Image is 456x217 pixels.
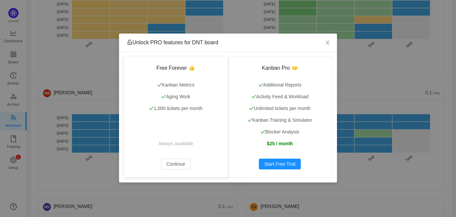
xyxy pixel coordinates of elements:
[267,141,293,146] strong: $25 / month
[127,40,132,45] i: icon: unlock
[236,65,324,71] h3: Kanban Pro 🤝
[318,34,337,52] button: Close
[236,128,324,135] p: Blocker Analysis
[325,40,330,45] i: icon: close
[248,118,252,122] i: icon: check
[132,140,220,147] p: Always available
[132,65,220,71] h3: Free Forever 👍
[161,94,166,99] i: icon: check
[132,93,220,100] p: Aging Work
[251,94,256,99] i: icon: check
[132,82,220,89] p: Kanban Metrics
[261,129,265,134] i: icon: check
[236,105,324,112] p: Unlimited tickets per month
[236,93,324,100] p: Activity Feed & Workload
[157,83,162,87] i: icon: check
[149,106,203,111] span: 1,000 tickets per month
[259,159,301,169] button: Start Free Trial
[236,82,324,89] p: Additional Reports
[149,106,154,111] i: icon: check
[161,159,190,169] button: Continue
[127,40,218,45] span: Unlock PRO features for DNT board
[249,106,254,111] i: icon: check
[236,117,324,124] p: Kanban Training & Simulator
[259,83,263,87] i: icon: check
